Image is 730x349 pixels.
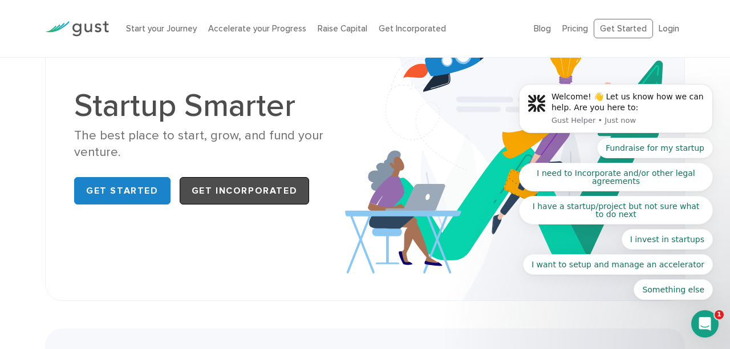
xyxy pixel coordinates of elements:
[126,23,197,34] a: Start your Journey
[208,23,306,34] a: Accelerate your Progress
[74,177,171,204] a: Get Started
[45,21,109,37] img: Gust Logo
[318,23,367,34] a: Raise Capital
[74,90,356,122] h1: Startup Smarter
[180,177,310,204] a: Get Incorporated
[379,23,446,34] a: Get Incorporated
[74,127,356,161] div: The best place to start, grow, and fund your venture.
[540,226,730,349] iframe: Chat Widget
